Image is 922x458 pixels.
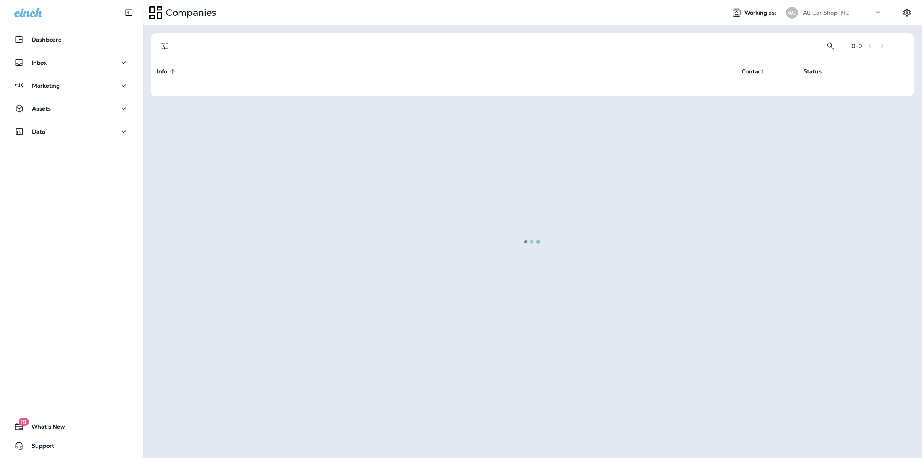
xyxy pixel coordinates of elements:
[8,55,135,71] button: Inbox
[32,59,47,66] p: Inbox
[744,10,778,16] span: Working as:
[18,418,29,426] span: 19
[32,82,60,89] p: Marketing
[32,105,51,112] p: Assets
[162,7,216,19] p: Companies
[32,36,62,43] p: Dashboard
[32,128,46,135] p: Data
[8,78,135,94] button: Marketing
[24,443,54,452] span: Support
[8,419,135,435] button: 19What's New
[24,424,65,433] span: What's New
[786,7,798,19] div: AC
[8,32,135,48] button: Dashboard
[8,124,135,140] button: Data
[8,101,135,117] button: Assets
[8,438,135,454] button: Support
[803,10,849,16] p: All Car Shop INC
[900,6,914,20] button: Settings
[118,5,140,21] button: Collapse Sidebar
